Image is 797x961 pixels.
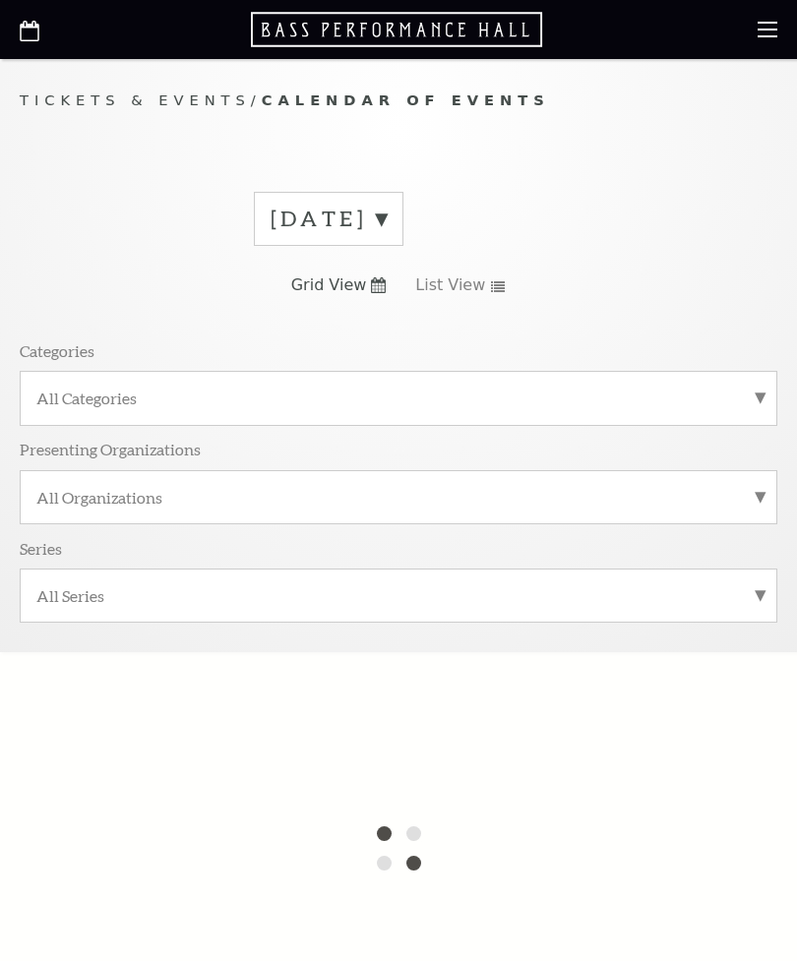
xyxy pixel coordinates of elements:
p: Presenting Organizations [20,439,201,459]
label: All Categories [36,388,761,408]
label: [DATE] [271,204,387,234]
p: / [20,89,777,113]
span: Grid View [291,274,367,296]
p: Series [20,538,62,559]
span: Calendar of Events [262,91,550,108]
span: List View [415,274,485,296]
span: Tickets & Events [20,91,251,108]
label: All Series [36,585,761,606]
label: All Organizations [36,487,761,508]
p: Categories [20,340,94,361]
